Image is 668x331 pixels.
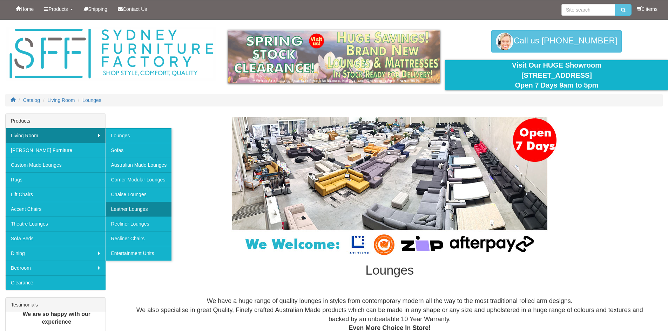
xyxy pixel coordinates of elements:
img: Lounges [214,117,565,256]
a: Entertainment Units [106,246,171,261]
a: Sofas [106,143,171,158]
span: Products [48,6,68,12]
a: Custom Made Lounges [6,158,106,172]
a: Chaise Lounges [106,187,171,202]
a: Recliner Lounges [106,216,171,231]
a: Products [39,0,78,18]
a: Accent Chairs [6,202,106,216]
a: Corner Modular Lounges [106,172,171,187]
a: Catalog [23,97,40,103]
a: Living Room [6,128,106,143]
a: Lounges [82,97,101,103]
a: Lounges [106,128,171,143]
img: spring-sale.gif [228,30,440,83]
a: Sofa Beds [6,231,106,246]
span: Home [21,6,34,12]
a: Australian Made Lounges [106,158,171,172]
span: Shipping [88,6,108,12]
a: Bedroom [6,261,106,275]
div: Products [6,114,106,128]
a: Home [11,0,39,18]
a: Rugs [6,172,106,187]
li: 0 items [637,6,657,13]
input: Site search [561,4,615,16]
a: Lift Chairs [6,187,106,202]
div: Visit Our HUGE Showroom [STREET_ADDRESS] Open 7 Days 9am to 5pm [451,60,663,90]
span: Contact Us [123,6,147,12]
img: Sydney Furniture Factory [6,27,216,81]
h1: Lounges [116,263,663,277]
b: We are so happy with our experience [22,311,90,325]
a: Clearance [6,275,106,290]
a: Dining [6,246,106,261]
a: Theatre Lounges [6,216,106,231]
a: Shipping [78,0,113,18]
a: Contact Us [113,0,152,18]
a: Living Room [48,97,75,103]
a: Leather Lounges [106,202,171,216]
div: Testimonials [6,298,106,312]
a: [PERSON_NAME] Furniture [6,143,106,158]
a: Recliner Chairs [106,231,171,246]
